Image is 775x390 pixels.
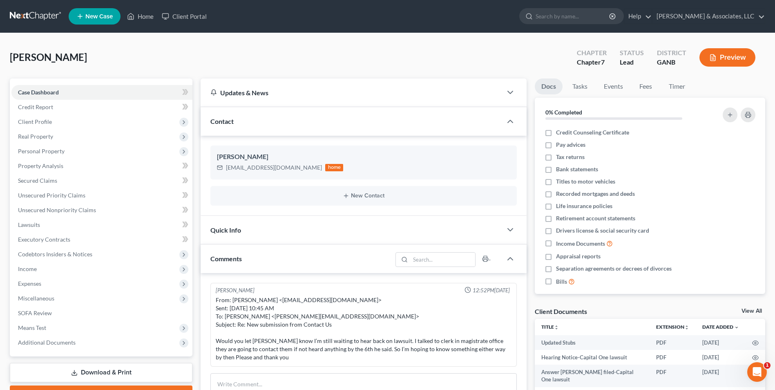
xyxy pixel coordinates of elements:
span: Codebtors Insiders & Notices [18,251,92,258]
a: Tasks [566,78,594,94]
td: [DATE] [696,335,746,350]
input: Search... [410,253,475,267]
span: Income Documents [556,240,605,248]
span: 12:52PM[DATE] [473,287,510,294]
a: Help [624,9,652,24]
a: Timer [662,78,692,94]
a: Fees [633,78,659,94]
td: PDF [650,365,696,387]
span: Lawsuits [18,221,40,228]
i: unfold_more [684,325,689,330]
div: District [657,48,686,58]
a: Extensionunfold_more [656,324,689,330]
div: [PERSON_NAME] [216,287,255,294]
span: 7 [601,58,605,66]
span: Appraisal reports [556,252,601,260]
td: [DATE] [696,350,746,365]
a: SOFA Review [11,306,192,321]
span: Pay advices [556,141,585,149]
span: Case Dashboard [18,89,59,96]
td: Answer [PERSON_NAME] filed-Capital One lawsuit [535,365,650,387]
span: Credit Report [18,103,53,110]
i: expand_more [734,325,739,330]
span: Secured Claims [18,177,57,184]
span: Means Test [18,324,46,331]
a: Home [123,9,158,24]
a: Case Dashboard [11,85,192,100]
span: Personal Property [18,148,65,155]
a: [PERSON_NAME] & Associates, LLC [652,9,765,24]
span: Property Analysis [18,162,63,169]
div: [EMAIL_ADDRESS][DOMAIN_NAME] [226,164,322,172]
span: Tax returns [556,153,585,161]
span: Unsecured Priority Claims [18,192,85,199]
span: Bills [556,278,567,286]
span: Expenses [18,280,41,287]
td: PDF [650,350,696,365]
span: Recorded mortgages and deeds [556,190,635,198]
a: Unsecured Priority Claims [11,188,192,203]
span: Titles to motor vehicles [556,177,615,186]
span: Credit Counseling Certificate [556,128,629,137]
span: Life insurance policies [556,202,612,210]
input: Search by name... [536,9,610,24]
div: Client Documents [535,307,587,316]
strong: 0% Completed [545,109,582,116]
span: Drivers license & social security card [556,226,649,235]
span: Additional Documents [18,339,76,346]
a: Property Analysis [11,159,192,173]
td: Updated Stubs [535,335,650,350]
span: Miscellaneous [18,295,54,302]
iframe: Intercom live chat [747,362,767,382]
span: [PERSON_NAME] [10,51,87,63]
span: Real Property [18,133,53,140]
a: Docs [535,78,563,94]
div: Status [620,48,644,58]
span: Client Profile [18,118,52,125]
span: Contact [210,117,234,125]
div: GANB [657,58,686,67]
a: Events [597,78,630,94]
div: From: [PERSON_NAME] <[EMAIL_ADDRESS][DOMAIN_NAME]> Sent: [DATE] 10:45 AM To: [PERSON_NAME] <[PERS... [216,296,511,361]
div: Chapter [577,58,607,67]
td: Hearing Notice-Capital One lawsuit [535,350,650,365]
button: New Contact [217,193,510,199]
span: Retirement account statements [556,214,635,222]
button: Preview [699,48,755,67]
div: [PERSON_NAME] [217,152,510,162]
span: Executory Contracts [18,236,70,243]
span: Unsecured Nonpriority Claims [18,206,96,213]
a: Lawsuits [11,217,192,232]
div: Chapter [577,48,607,58]
span: Income [18,265,37,272]
a: Credit Report [11,100,192,114]
div: home [325,164,343,171]
a: View All [741,308,762,314]
span: Quick Info [210,226,241,234]
a: Date Added expand_more [702,324,739,330]
a: Client Portal [158,9,211,24]
div: Lead [620,58,644,67]
a: Secured Claims [11,173,192,188]
a: Unsecured Nonpriority Claims [11,203,192,217]
div: Updates & News [210,88,492,97]
i: unfold_more [554,325,559,330]
span: 1 [764,362,771,369]
span: Comments [210,255,242,262]
span: New Case [85,13,113,20]
a: Executory Contracts [11,232,192,247]
a: Titleunfold_more [541,324,559,330]
td: [DATE] [696,365,746,387]
span: Bank statements [556,165,598,173]
a: Download & Print [10,363,192,382]
td: PDF [650,335,696,350]
span: SOFA Review [18,309,52,316]
span: Separation agreements or decrees of divorces [556,264,672,273]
